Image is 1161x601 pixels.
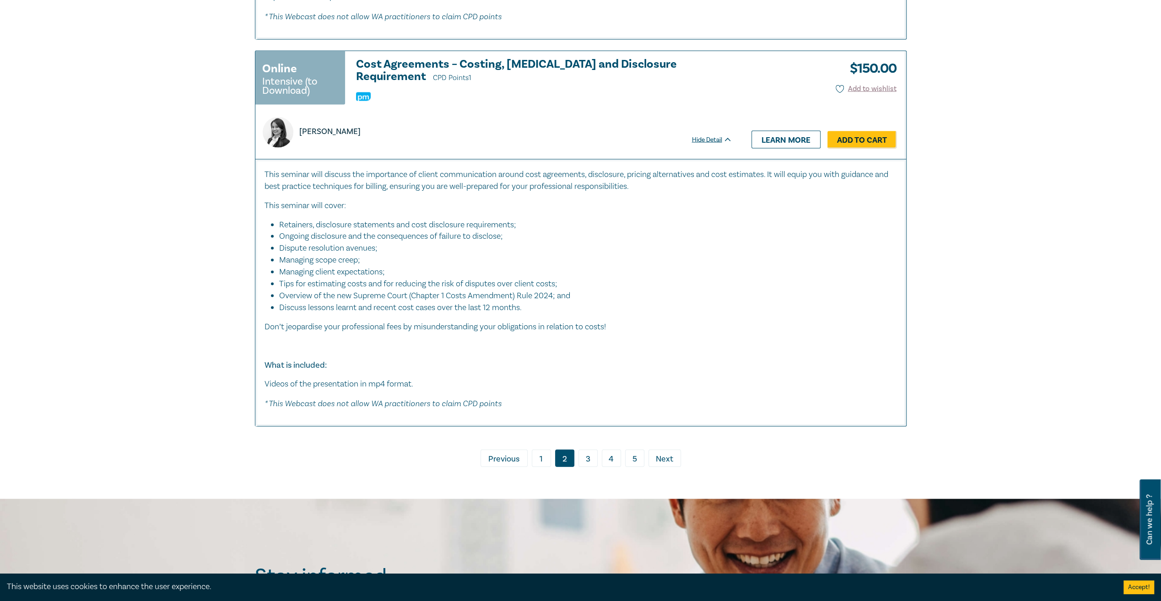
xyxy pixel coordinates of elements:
[262,76,338,95] small: Intensive (to Download)
[279,242,888,254] li: Dispute resolution avenues;
[265,378,897,390] p: Videos of the presentation in mp4 format.
[279,290,888,301] li: Overview of the new Supreme Court (Chapter 1 Costs Amendment) Rule 2024; and
[279,219,888,231] li: Retainers, disclosure statements and cost disclosure requirements;
[265,398,502,408] em: * This Webcast does not allow WA practitioners to claim CPD points
[356,92,371,101] img: Practice Management & Business Skills
[843,58,896,79] h3: $ 150.00
[279,230,888,242] li: Ongoing disclosure and the consequences of failure to disclose;
[265,360,327,370] strong: What is included:
[299,125,361,137] p: [PERSON_NAME]
[648,449,681,467] a: Next
[265,199,897,211] p: This seminar will cover:
[265,11,502,21] em: * This Webcast does not allow WA practitioners to claim CPD points
[265,321,897,333] p: Don’t jeopardise your professional fees by misunderstanding your obligations in relation to costs!
[279,254,888,266] li: Managing scope creep;
[265,168,897,192] p: This seminar will discuss the importance of client communication around cost agreements, disclosu...
[1145,485,1154,554] span: Can we help ?
[356,58,732,84] a: Cost Agreements – Costing, [MEDICAL_DATA] and Disclosure Requirement CPD Points1
[602,449,621,467] a: 4
[481,449,528,467] a: Previous
[279,301,897,313] li: Discuss lessons learnt and recent cost cases over the last 12 months.
[578,449,598,467] a: 3
[532,449,551,467] a: 1
[262,60,297,76] h3: Online
[836,83,896,94] button: Add to wishlist
[555,449,574,467] a: 2
[488,453,519,465] span: Previous
[356,58,732,84] h3: Cost Agreements – Costing, [MEDICAL_DATA] and Disclosure Requirement
[751,130,821,148] a: Learn more
[279,278,888,290] li: Tips for estimating costs and for reducing the risk of disputes over client costs;
[656,453,673,465] span: Next
[263,117,293,147] img: https://s3.ap-southeast-2.amazonaws.com/leo-cussen-store-production-content/Contacts/Dipal%20Pras...
[827,131,896,148] a: Add to Cart
[433,73,471,82] span: CPD Points 1
[1123,580,1154,594] button: Accept cookies
[255,564,471,588] h2: Stay informed.
[625,449,644,467] a: 5
[692,135,742,144] div: Hide Detail
[7,581,1110,593] div: This website uses cookies to enhance the user experience.
[279,266,888,278] li: Managing client expectations;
